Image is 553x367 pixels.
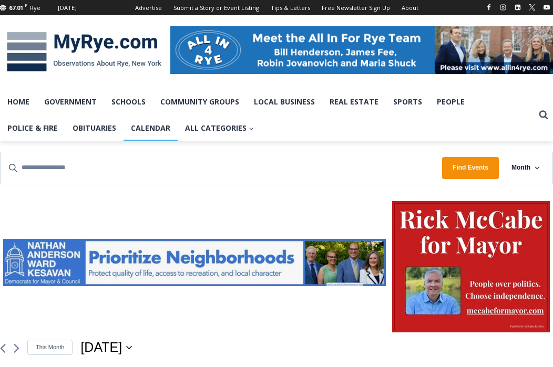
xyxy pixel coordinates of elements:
a: Government [37,89,104,115]
div: [DATE] [58,3,77,13]
img: McCabe for Mayor [392,201,550,332]
span: All Categories [185,122,254,134]
a: Linkedin [511,1,524,14]
a: Obituaries [65,115,124,141]
a: Calendar [124,115,178,141]
a: People [429,89,472,115]
input: Enter Keyword. Search for events by Keyword. [1,152,442,183]
a: All Categories [178,115,261,141]
span: Month [511,163,530,173]
span: 67.01 [9,4,23,12]
div: Rye [30,3,40,13]
span: F [25,2,27,8]
a: X [526,1,538,14]
img: All in for Rye [170,26,553,74]
a: Schools [104,89,153,115]
button: Click to toggle datepicker [80,338,132,357]
a: Facebook [483,1,495,14]
a: Local Business [247,89,322,115]
a: YouTube [540,1,553,14]
a: Click to select the current month [27,340,73,355]
a: Sports [386,89,429,115]
button: Month [499,152,552,183]
a: Next month [14,343,19,353]
a: Real Estate [322,89,386,115]
a: Community Groups [153,89,247,115]
button: Find Events [442,157,499,179]
a: Instagram [497,1,509,14]
span: [DATE] [80,338,122,357]
button: View Search Form [534,106,553,124]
